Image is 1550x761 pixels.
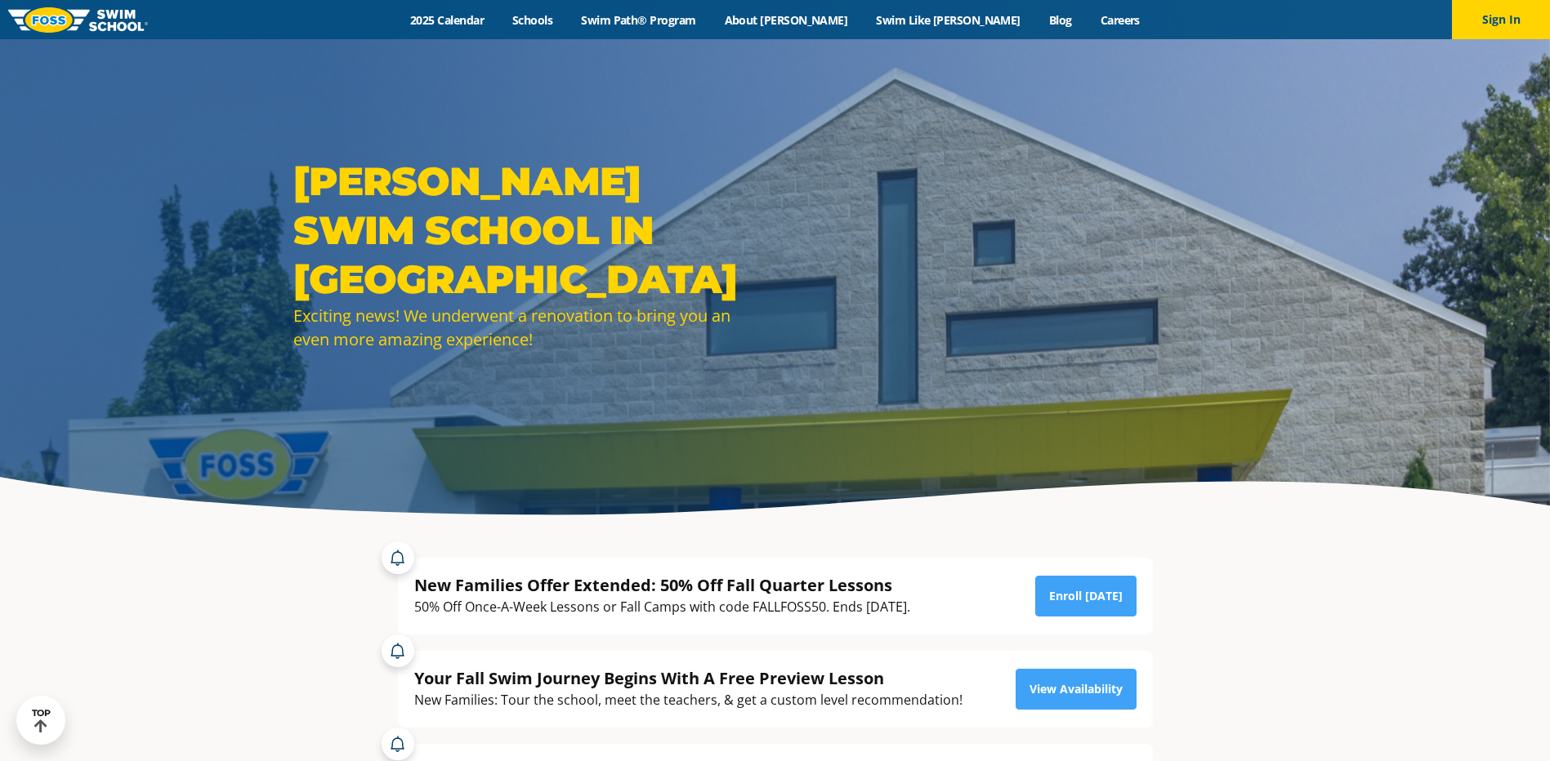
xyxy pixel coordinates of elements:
[1086,12,1154,28] a: Careers
[414,667,963,689] div: Your Fall Swim Journey Begins With A Free Preview Lesson
[8,7,148,33] img: FOSS Swim School Logo
[414,574,910,596] div: New Families Offer Extended: 50% Off Fall Quarter Lessons
[293,157,767,304] h1: [PERSON_NAME] SWIM SCHOOL IN [GEOGRAPHIC_DATA]
[32,708,51,733] div: TOP
[567,12,710,28] a: Swim Path® Program
[1034,12,1086,28] a: Blog
[396,12,498,28] a: 2025 Calendar
[498,12,567,28] a: Schools
[414,689,963,711] div: New Families: Tour the school, meet the teachers, & get a custom level recommendation!
[1016,669,1137,710] a: View Availability
[862,12,1035,28] a: Swim Like [PERSON_NAME]
[414,596,910,618] div: 50% Off Once-A-Week Lessons or Fall Camps with code FALLFOSS50. Ends [DATE].
[293,304,767,351] div: Exciting news! We underwent a renovation to bring you an even more amazing experience!
[1035,576,1137,616] a: Enroll [DATE]
[710,12,862,28] a: About [PERSON_NAME]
